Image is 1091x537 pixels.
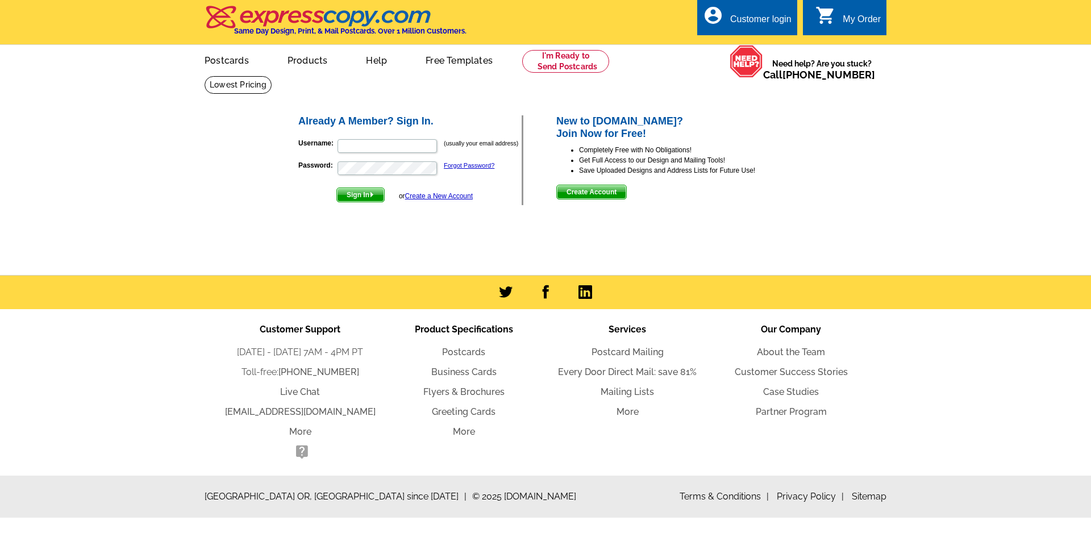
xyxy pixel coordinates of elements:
div: Customer login [730,14,792,30]
a: account_circle Customer login [703,13,792,27]
a: Every Door Direct Mail: save 81% [558,367,697,377]
a: More [453,426,475,437]
h2: Already A Member? Sign In. [298,115,522,128]
span: Create Account [557,185,626,199]
div: My Order [843,14,881,30]
label: Password: [298,160,336,170]
span: [GEOGRAPHIC_DATA] OR, [GEOGRAPHIC_DATA] since [DATE] [205,490,467,503]
i: account_circle [703,5,723,26]
a: Postcards [442,347,485,357]
a: Same Day Design, Print, & Mail Postcards. Over 1 Million Customers. [205,14,467,35]
a: More [289,426,311,437]
button: Sign In [336,188,385,202]
a: [EMAIL_ADDRESS][DOMAIN_NAME] [225,406,376,417]
li: Save Uploaded Designs and Address Lists for Future Use! [579,165,794,176]
span: Our Company [761,324,821,335]
span: Services [609,324,646,335]
img: button-next-arrow-white.png [369,192,374,197]
a: Customer Success Stories [735,367,848,377]
a: Case Studies [763,386,819,397]
span: Product Specifications [415,324,513,335]
a: Free Templates [407,46,511,73]
div: or [399,191,473,201]
i: shopping_cart [815,5,836,26]
a: Postcards [186,46,267,73]
label: Username: [298,138,336,148]
a: Mailing Lists [601,386,654,397]
a: Privacy Policy [777,491,844,502]
a: Sitemap [852,491,886,502]
a: Create a New Account [405,192,473,200]
a: Business Cards [431,367,497,377]
a: Forgot Password? [444,162,494,169]
a: About the Team [757,347,825,357]
li: Completely Free with No Obligations! [579,145,794,155]
a: Products [269,46,346,73]
a: Postcard Mailing [592,347,664,357]
a: shopping_cart My Order [815,13,881,27]
a: Live Chat [280,386,320,397]
a: [PHONE_NUMBER] [782,69,875,81]
span: © 2025 [DOMAIN_NAME] [472,490,576,503]
li: Toll-free: [218,365,382,379]
li: Get Full Access to our Design and Mailing Tools! [579,155,794,165]
small: (usually your email address) [444,140,518,147]
a: More [617,406,639,417]
a: Help [348,46,405,73]
span: Sign In [337,188,384,202]
a: Flyers & Brochures [423,386,505,397]
span: Need help? Are you stuck? [763,58,881,81]
button: Create Account [556,185,627,199]
h2: New to [DOMAIN_NAME]? Join Now for Free! [556,115,794,140]
span: Call [763,69,875,81]
span: Customer Support [260,324,340,335]
h4: Same Day Design, Print, & Mail Postcards. Over 1 Million Customers. [234,27,467,35]
li: [DATE] - [DATE] 7AM - 4PM PT [218,345,382,359]
a: Terms & Conditions [680,491,769,502]
a: [PHONE_NUMBER] [278,367,359,377]
img: help [730,45,763,78]
a: Partner Program [756,406,827,417]
a: Greeting Cards [432,406,495,417]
